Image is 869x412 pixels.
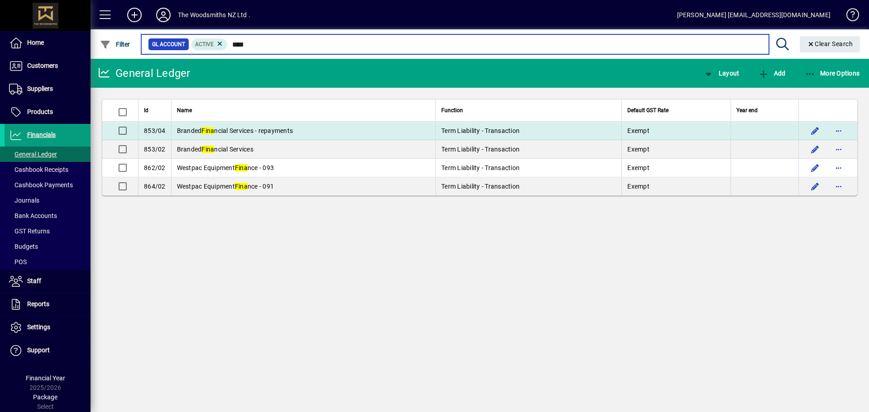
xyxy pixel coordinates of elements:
a: POS [5,254,91,270]
button: More Options [802,65,862,81]
span: Settings [27,323,50,331]
a: Journals [5,193,91,208]
span: GL Account [152,40,185,49]
button: Edit [808,179,822,194]
span: Cashbook Receipts [9,166,68,173]
span: Branded ncial Services - repayments [177,127,293,134]
a: Settings [5,316,91,339]
a: Support [5,339,91,362]
span: 864/02 [144,183,166,190]
span: Financials [27,131,56,138]
mat-chip: Activation Status: Active [191,38,228,50]
span: Bank Accounts [9,212,57,219]
span: Layout [703,70,739,77]
div: Name [177,105,430,115]
span: Reports [27,300,49,308]
em: Fina [201,127,214,134]
span: Customers [27,62,58,69]
span: Home [27,39,44,46]
button: More options [831,123,846,138]
a: Budgets [5,239,91,254]
span: Active [195,41,214,47]
button: Edit [808,123,822,138]
div: General Ledger [97,66,191,81]
span: Financial Year [26,374,65,382]
span: Westpac Equipment nce - 093 [177,164,274,171]
button: Clear [800,36,860,52]
span: Cashbook Payments [9,181,73,189]
span: Branded ncial Services [177,146,253,153]
button: Profile [149,7,178,23]
span: General Ledger [9,151,57,158]
span: 862/02 [144,164,166,171]
span: Suppliers [27,85,53,92]
em: Fina [235,164,248,171]
button: Add [120,7,149,23]
a: Staff [5,270,91,293]
em: Fina [235,183,248,190]
span: Filter [100,41,130,48]
div: Id [144,105,166,115]
span: Support [27,346,50,354]
a: Cashbook Payments [5,177,91,193]
button: More options [831,161,846,175]
span: More Options [805,70,860,77]
span: Exempt [627,183,649,190]
button: More options [831,142,846,156]
em: Fina [201,146,214,153]
span: Year end [736,105,758,115]
span: Products [27,108,53,115]
span: Default GST Rate [627,105,668,115]
a: GST Returns [5,223,91,239]
span: Package [33,393,57,401]
a: Bank Accounts [5,208,91,223]
span: Exempt [627,146,649,153]
span: Exempt [627,164,649,171]
span: POS [9,258,27,265]
a: Cashbook Receipts [5,162,91,177]
span: Term Liability - Transaction [441,127,520,134]
button: Add [756,65,788,81]
span: Clear Search [807,40,853,47]
app-page-header-button: View chart layout [693,65,749,81]
button: Filter [98,36,133,52]
span: Function [441,105,463,115]
a: Home [5,32,91,54]
span: Id [144,105,148,115]
a: General Ledger [5,147,91,162]
span: 853/02 [144,146,166,153]
span: Term Liability - Transaction [441,146,520,153]
button: Layout [701,65,741,81]
button: Edit [808,142,822,156]
span: Name [177,105,192,115]
button: More options [831,179,846,194]
span: Exempt [627,127,649,134]
span: Budgets [9,243,38,250]
button: Edit [808,161,822,175]
span: Term Liability - Transaction [441,164,520,171]
a: Customers [5,55,91,77]
span: Term Liability - Transaction [441,183,520,190]
div: [PERSON_NAME] [EMAIL_ADDRESS][DOMAIN_NAME] [677,8,831,22]
span: Staff [27,277,41,284]
span: 853/04 [144,127,166,134]
a: Knowledge Base [840,2,858,31]
a: Reports [5,293,91,316]
div: The Woodsmiths NZ Ltd . [178,8,250,22]
span: Journals [9,197,39,204]
span: Add [758,70,785,77]
span: Westpac Equipment nce - 091 [177,183,274,190]
span: GST Returns [9,227,50,235]
a: Suppliers [5,78,91,100]
a: Products [5,101,91,123]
